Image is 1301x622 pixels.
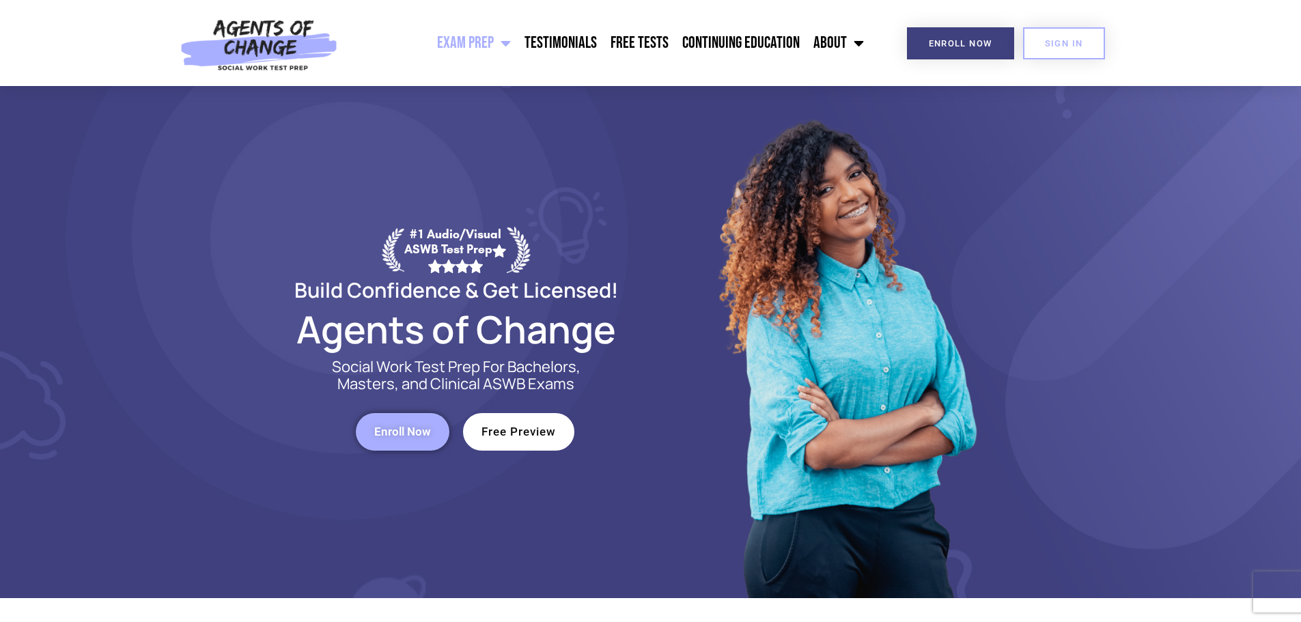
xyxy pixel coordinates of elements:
span: Enroll Now [374,426,431,438]
nav: Menu [345,26,871,60]
a: Enroll Now [907,27,1014,59]
a: Testimonials [518,26,604,60]
p: Social Work Test Prep For Bachelors, Masters, and Clinical ASWB Exams [316,358,596,393]
a: Free Preview [463,413,574,451]
h2: Build Confidence & Get Licensed! [262,280,651,300]
a: Exam Prep [430,26,518,60]
a: SIGN IN [1023,27,1105,59]
span: SIGN IN [1045,39,1083,48]
img: Website Image 1 (1) [709,86,982,598]
a: Enroll Now [356,413,449,451]
div: #1 Audio/Visual ASWB Test Prep [404,227,507,272]
span: Free Preview [481,426,556,438]
span: Enroll Now [929,39,992,48]
h2: Agents of Change [262,313,651,345]
a: Continuing Education [675,26,807,60]
a: Free Tests [604,26,675,60]
a: About [807,26,871,60]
